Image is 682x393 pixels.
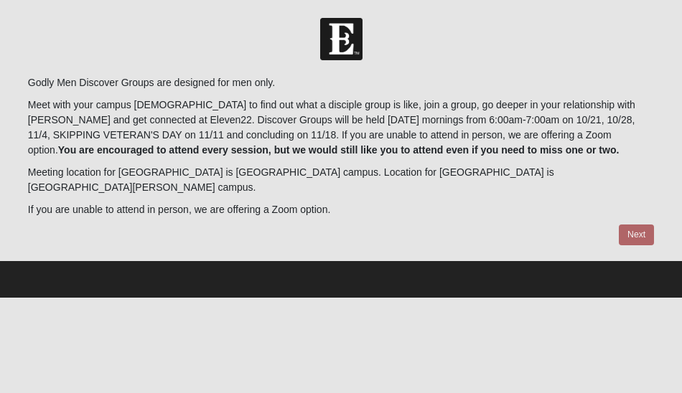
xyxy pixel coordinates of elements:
p: Meeting location for [GEOGRAPHIC_DATA] is [GEOGRAPHIC_DATA] campus. Location for [GEOGRAPHIC_DATA... [28,165,655,195]
p: Meet with your campus [DEMOGRAPHIC_DATA] to find out what a disciple group is like, join a group,... [28,98,655,158]
b: You are encouraged to attend every session, but we would still like you to attend even if you nee... [58,144,620,156]
img: Church of Eleven22 Logo [320,18,363,60]
p: Godly Men Discover Groups are designed for men only. [28,75,655,90]
p: If you are unable to attend in person, we are offering a Zoom option. [28,202,655,217]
